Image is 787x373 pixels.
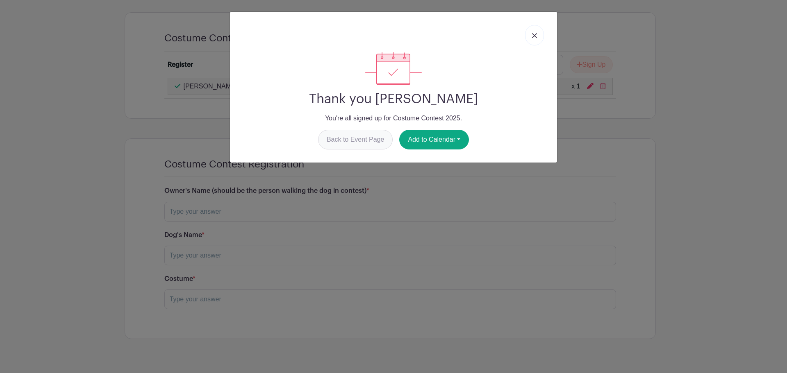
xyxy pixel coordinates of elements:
h2: Thank you [PERSON_NAME] [237,91,550,107]
img: signup_complete-c468d5dda3e2740ee63a24cb0ba0d3ce5d8a4ecd24259e683200fb1569d990c8.svg [365,52,422,85]
button: Add to Calendar [399,130,469,149]
p: You're all signed up for Costume Contest 2025. [237,113,550,123]
a: Back to Event Page [318,130,393,149]
img: close_button-5f87c8562297e5c2d7936805f587ecaba9071eb48480494691a3f1689db116b3.svg [532,33,537,38]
